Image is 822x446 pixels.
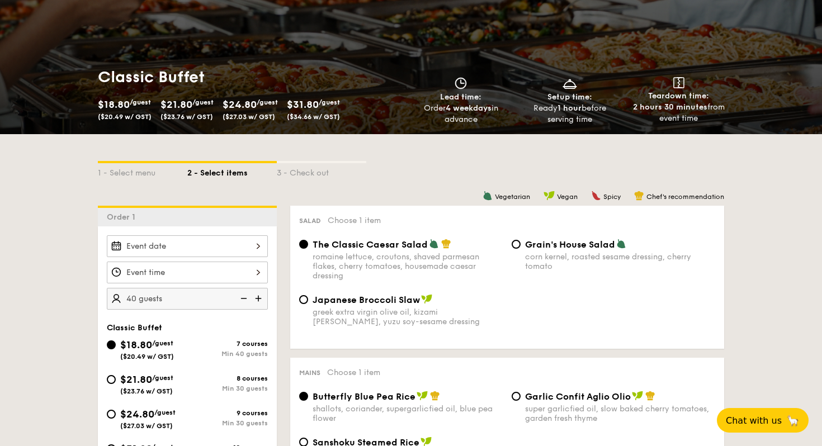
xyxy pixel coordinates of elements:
[446,103,492,113] strong: 4 weekdays
[421,294,432,304] img: icon-vegan.f8ff3823.svg
[299,392,308,401] input: Butterfly Blue Pea Riceshallots, coriander, supergarlicfied oil, blue pea flower
[629,102,729,124] div: from event time
[152,374,173,382] span: /guest
[520,103,620,125] div: Ready before serving time
[107,375,116,384] input: $21.80/guest($23.76 w/ GST)8 coursesMin 30 guests
[98,113,152,121] span: ($20.49 w/ GST)
[512,240,521,249] input: Grain's House Saladcorn kernel, roasted sesame dressing, cherry tomato
[98,163,187,179] div: 1 - Select menu
[223,113,275,121] span: ($27.03 w/ GST)
[234,288,251,309] img: icon-reduce.1d2dbef1.svg
[120,422,173,430] span: ($27.03 w/ GST)
[717,408,809,433] button: Chat with us🦙
[313,252,503,281] div: romaine lettuce, croutons, shaved parmesan flakes, cherry tomatoes, housemade caesar dressing
[98,67,407,87] h1: Classic Buffet
[287,98,319,111] span: $31.80
[648,91,709,101] span: Teardown time:
[786,414,800,427] span: 🦙
[313,295,420,305] span: Japanese Broccoli Slaw
[160,113,213,121] span: ($23.76 w/ GST)
[187,409,268,417] div: 9 courses
[152,339,173,347] span: /guest
[328,216,381,225] span: Choose 1 item
[645,391,655,401] img: icon-chef-hat.a58ddaea.svg
[632,391,643,401] img: icon-vegan.f8ff3823.svg
[558,103,582,113] strong: 1 hour
[107,262,268,283] input: Event time
[299,369,320,377] span: Mains
[130,98,151,106] span: /guest
[187,340,268,348] div: 7 courses
[287,113,340,121] span: ($34.66 w/ GST)
[525,404,715,423] div: super garlicfied oil, slow baked cherry tomatoes, garden fresh thyme
[187,163,277,179] div: 2 - Select items
[107,410,116,419] input: $24.80/guest($27.03 w/ GST)9 coursesMin 30 guests
[120,387,173,395] span: ($23.76 w/ GST)
[223,98,257,111] span: $24.80
[299,295,308,304] input: Japanese Broccoli Slawgreek extra virgin olive oil, kizami [PERSON_NAME], yuzu soy-sesame dressing
[673,77,684,88] img: icon-teardown.65201eee.svg
[440,92,481,102] span: Lead time:
[107,340,116,349] input: $18.80/guest($20.49 w/ GST)7 coursesMin 40 guests
[98,98,130,111] span: $18.80
[441,239,451,249] img: icon-chef-hat.a58ddaea.svg
[411,103,511,125] div: Order in advance
[616,239,626,249] img: icon-vegetarian.fe4039eb.svg
[544,191,555,201] img: icon-vegan.f8ff3823.svg
[525,239,615,250] span: Grain's House Salad
[634,191,644,201] img: icon-chef-hat.a58ddaea.svg
[299,217,321,225] span: Salad
[429,239,439,249] img: icon-vegetarian.fe4039eb.svg
[120,353,174,360] span: ($20.49 w/ GST)
[525,391,631,402] span: Garlic Confit Aglio Olio
[557,193,578,201] span: Vegan
[512,392,521,401] input: Garlic Confit Aglio Oliosuper garlicfied oil, slow baked cherry tomatoes, garden fresh thyme
[187,419,268,427] div: Min 30 guests
[160,98,192,111] span: $21.80
[257,98,278,106] span: /guest
[483,191,493,201] img: icon-vegetarian.fe4039eb.svg
[120,408,154,420] span: $24.80
[299,240,308,249] input: The Classic Caesar Saladromaine lettuce, croutons, shaved parmesan flakes, cherry tomatoes, house...
[313,391,415,402] span: Butterfly Blue Pea Rice
[192,98,214,106] span: /guest
[313,404,503,423] div: shallots, coriander, supergarlicfied oil, blue pea flower
[547,92,592,102] span: Setup time:
[120,339,152,351] span: $18.80
[633,102,707,112] strong: 2 hours 30 minutes
[107,212,140,222] span: Order 1
[187,385,268,392] div: Min 30 guests
[319,98,340,106] span: /guest
[187,350,268,358] div: Min 40 guests
[561,77,578,89] img: icon-dish.430c3a2e.svg
[120,373,152,386] span: $21.80
[452,77,469,89] img: icon-clock.2db775ea.svg
[107,235,268,257] input: Event date
[313,239,428,250] span: The Classic Caesar Salad
[525,252,715,271] div: corn kernel, roasted sesame dressing, cherry tomato
[417,391,428,401] img: icon-vegan.f8ff3823.svg
[277,163,366,179] div: 3 - Check out
[430,391,440,401] img: icon-chef-hat.a58ddaea.svg
[591,191,601,201] img: icon-spicy.37a8142b.svg
[107,288,268,310] input: Number of guests
[327,368,380,377] span: Choose 1 item
[646,193,724,201] span: Chef's recommendation
[313,307,503,326] div: greek extra virgin olive oil, kizami [PERSON_NAME], yuzu soy-sesame dressing
[107,323,162,333] span: Classic Buffet
[603,193,621,201] span: Spicy
[187,374,268,382] div: 8 courses
[251,288,268,309] img: icon-add.58712e84.svg
[726,415,782,426] span: Chat with us
[495,193,530,201] span: Vegetarian
[154,409,176,416] span: /guest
